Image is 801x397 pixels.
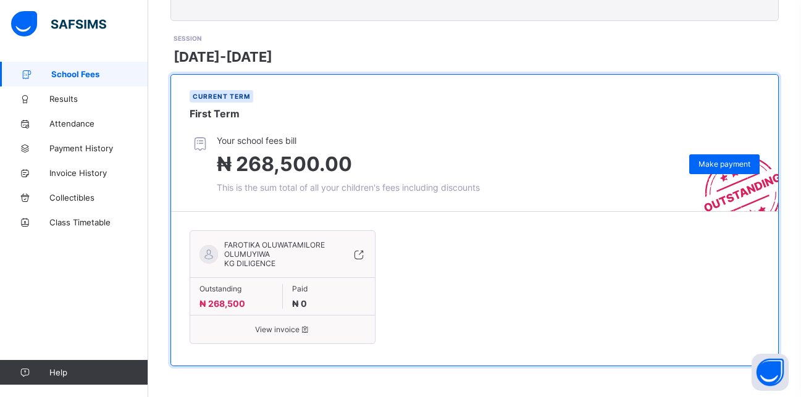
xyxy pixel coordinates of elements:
span: First Term [190,107,240,120]
span: Invoice History [49,168,148,178]
span: Attendance [49,119,148,128]
span: ₦ 268,500.00 [217,152,352,176]
span: ₦ 268,500 [199,298,245,309]
span: Class Timetable [49,217,148,227]
img: outstanding-stamp.3c148f88c3ebafa6da95868fa43343a1.svg [689,141,778,211]
span: Collectibles [49,193,148,203]
span: Results [49,94,148,104]
span: Current term [193,93,250,100]
img: safsims [11,11,106,37]
span: FAROTIKA OLUWATAMILORE OLUMUYIWA [224,240,332,259]
span: [DATE]-[DATE] [174,49,272,65]
button: Open asap [752,354,789,391]
span: SESSION [174,35,201,42]
span: Help [49,367,148,377]
span: Payment History [49,143,148,153]
span: Make payment [698,159,750,169]
span: KG DILIGENCE [224,259,275,268]
span: This is the sum total of all your children's fees including discounts [217,182,480,193]
span: Paid [292,284,366,293]
span: Outstanding [199,284,273,293]
span: Your school fees bill [217,135,480,146]
span: ₦ 0 [292,298,307,309]
span: View invoice [199,325,366,334]
span: School Fees [51,69,148,79]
